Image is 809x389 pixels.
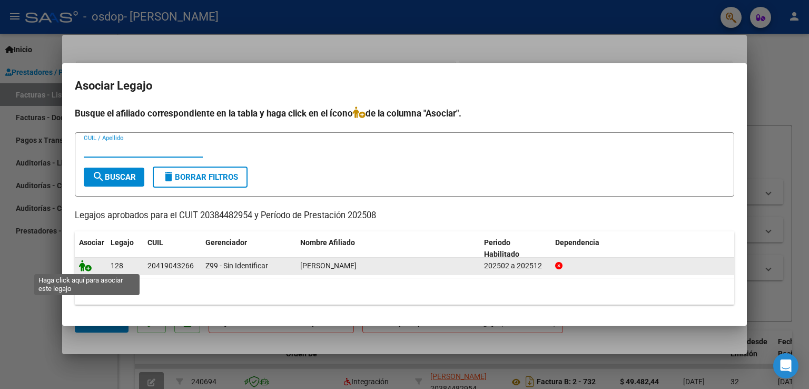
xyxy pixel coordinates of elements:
[75,76,734,96] h2: Asociar Legajo
[111,238,134,247] span: Legajo
[75,278,734,305] div: 1 registros
[300,261,357,270] span: VIVALDO LUCIO TADEO
[147,260,194,272] div: 20419043266
[92,172,136,182] span: Buscar
[484,260,547,272] div: 202502 a 202512
[111,261,123,270] span: 128
[484,238,519,259] span: Periodo Habilitado
[153,167,248,188] button: Borrar Filtros
[143,231,201,266] datatable-header-cell: CUIL
[296,231,480,266] datatable-header-cell: Nombre Afiliado
[162,172,238,182] span: Borrar Filtros
[75,209,734,222] p: Legajos aprobados para el CUIT 20384482954 y Período de Prestación 202508
[480,231,551,266] datatable-header-cell: Periodo Habilitado
[205,261,268,270] span: Z99 - Sin Identificar
[205,238,247,247] span: Gerenciador
[79,238,104,247] span: Asociar
[300,238,355,247] span: Nombre Afiliado
[773,353,798,378] div: Open Intercom Messenger
[162,170,175,183] mat-icon: delete
[201,231,296,266] datatable-header-cell: Gerenciador
[84,168,144,187] button: Buscar
[75,106,734,120] h4: Busque el afiliado correspondiente en la tabla y haga click en el ícono de la columna "Asociar".
[92,170,105,183] mat-icon: search
[551,231,735,266] datatable-header-cell: Dependencia
[75,231,106,266] datatable-header-cell: Asociar
[147,238,163,247] span: CUIL
[555,238,599,247] span: Dependencia
[106,231,143,266] datatable-header-cell: Legajo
